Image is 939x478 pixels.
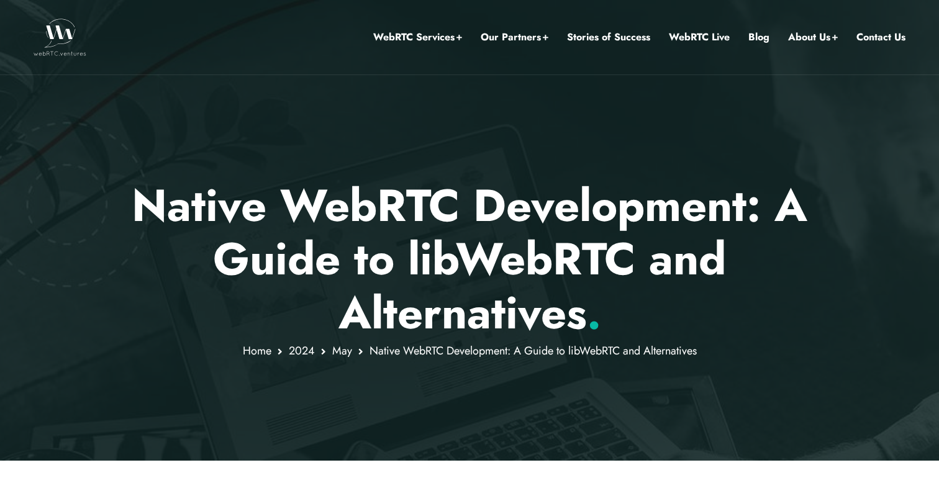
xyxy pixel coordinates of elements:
[669,29,730,45] a: WebRTC Live
[370,343,697,359] span: Native WebRTC Development: A Guide to libWebRTC and Alternatives
[243,343,271,359] a: Home
[567,29,650,45] a: Stories of Success
[748,29,769,45] a: Blog
[332,343,352,359] a: May
[106,179,833,340] p: Native WebRTC Development: A Guide to libWebRTC and Alternatives
[856,29,905,45] a: Contact Us
[373,29,462,45] a: WebRTC Services
[34,19,86,56] img: WebRTC.ventures
[788,29,838,45] a: About Us
[587,281,601,345] span: .
[481,29,548,45] a: Our Partners
[289,343,315,359] a: 2024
